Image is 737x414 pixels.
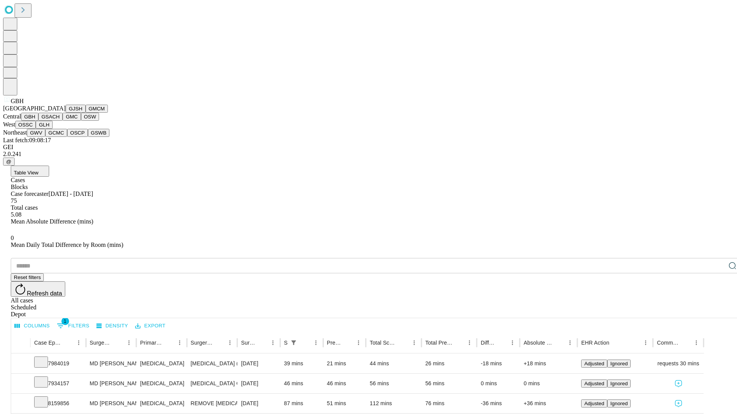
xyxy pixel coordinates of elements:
[88,129,110,137] button: GSWB
[90,340,112,346] div: Surgeon Name
[140,340,162,346] div: Primary Service
[90,394,132,413] div: MD [PERSON_NAME]
[90,354,132,373] div: MD [PERSON_NAME]
[11,273,44,281] button: Reset filters
[164,337,174,348] button: Sort
[3,137,51,143] span: Last fetch: 09:08:17
[481,374,516,393] div: 0 mins
[288,337,299,348] button: Show filters
[241,354,276,373] div: [DATE]
[311,337,321,348] button: Menu
[425,354,473,373] div: 26 mins
[370,340,397,346] div: Total Scheduled Duration
[13,320,52,332] button: Select columns
[288,337,299,348] div: 1 active filter
[610,401,628,406] span: Ignored
[63,113,81,121] button: GMC
[327,374,362,393] div: 46 mins
[191,374,233,393] div: [MEDICAL_DATA] CA SCRN NOT HI RSK
[425,340,453,346] div: Total Predicted Duration
[284,374,319,393] div: 46 mins
[554,337,565,348] button: Sort
[257,337,268,348] button: Sort
[34,374,82,393] div: 7934157
[524,394,573,413] div: +36 mins
[610,337,621,348] button: Sort
[3,113,21,120] span: Central
[507,337,518,348] button: Menu
[15,377,26,391] button: Expand
[464,337,475,348] button: Menu
[14,170,38,176] span: Table View
[3,144,734,151] div: GEI
[581,340,609,346] div: EHR Action
[11,191,48,197] span: Case forecaster
[284,340,288,346] div: Scheduled In Room Duration
[48,191,93,197] span: [DATE] - [DATE]
[370,394,418,413] div: 112 mins
[524,340,553,346] div: Absolute Difference
[640,337,651,348] button: Menu
[63,337,73,348] button: Sort
[66,105,86,113] button: GJSH
[11,281,65,297] button: Refresh data
[140,374,183,393] div: [MEDICAL_DATA]
[61,317,69,325] span: 1
[327,340,342,346] div: Predicted In Room Duration
[658,354,699,373] span: requests 30 mins
[581,360,607,368] button: Adjusted
[214,337,225,348] button: Sort
[370,374,418,393] div: 56 mins
[90,374,132,393] div: MD [PERSON_NAME]
[191,354,233,373] div: [MEDICAL_DATA] (EGD), FLEXIBLE, TRANSORAL, DIAGNOSTIC
[425,394,473,413] div: 76 mins
[327,394,362,413] div: 51 mins
[140,394,183,413] div: [MEDICAL_DATA]
[607,379,631,388] button: Ignored
[11,242,123,248] span: Mean Daily Total Difference by Room (mins)
[584,401,604,406] span: Adjusted
[581,379,607,388] button: Adjusted
[113,337,124,348] button: Sort
[45,129,67,137] button: GCMC
[11,166,49,177] button: Table View
[11,197,17,204] span: 75
[55,320,91,332] button: Show filters
[327,354,362,373] div: 21 mins
[6,159,12,164] span: @
[67,129,88,137] button: OSCP
[3,151,734,158] div: 2.0.241
[496,337,507,348] button: Sort
[191,340,213,346] div: Surgery Name
[11,211,21,218] span: 5.08
[607,399,631,407] button: Ignored
[524,374,573,393] div: 0 mins
[370,354,418,373] div: 44 mins
[565,337,575,348] button: Menu
[3,121,15,128] span: West
[11,98,24,104] span: GBH
[241,374,276,393] div: [DATE]
[3,129,27,136] span: Northeast
[584,381,604,386] span: Adjusted
[34,354,82,373] div: 7984019
[27,290,62,297] span: Refresh data
[481,354,516,373] div: -18 mins
[241,394,276,413] div: [DATE]
[581,399,607,407] button: Adjusted
[657,340,679,346] div: Comments
[225,337,235,348] button: Menu
[86,105,108,113] button: GMCM
[174,337,185,348] button: Menu
[21,113,38,121] button: GBH
[34,340,62,346] div: Case Epic Id
[11,204,38,211] span: Total cases
[73,337,84,348] button: Menu
[300,337,311,348] button: Sort
[191,394,233,413] div: REMOVE [MEDICAL_DATA] UPPER ARM SUBCUTANEOUS
[481,394,516,413] div: -36 mins
[409,337,420,348] button: Menu
[691,337,702,348] button: Menu
[34,394,82,413] div: 8159856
